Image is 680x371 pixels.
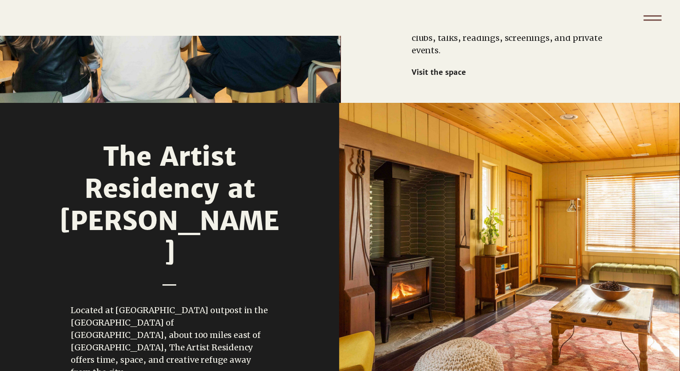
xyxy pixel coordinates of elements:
span: Visit the space [412,67,466,77]
button: Menu [638,4,666,32]
span: Join us for free co-working, workshops, book clubs, talks, readings, screenings, and private events. [412,20,602,56]
a: Visit the space [412,62,496,82]
nav: Site [638,4,666,32]
span: The Artist Residency at [PERSON_NAME] [60,141,279,269]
